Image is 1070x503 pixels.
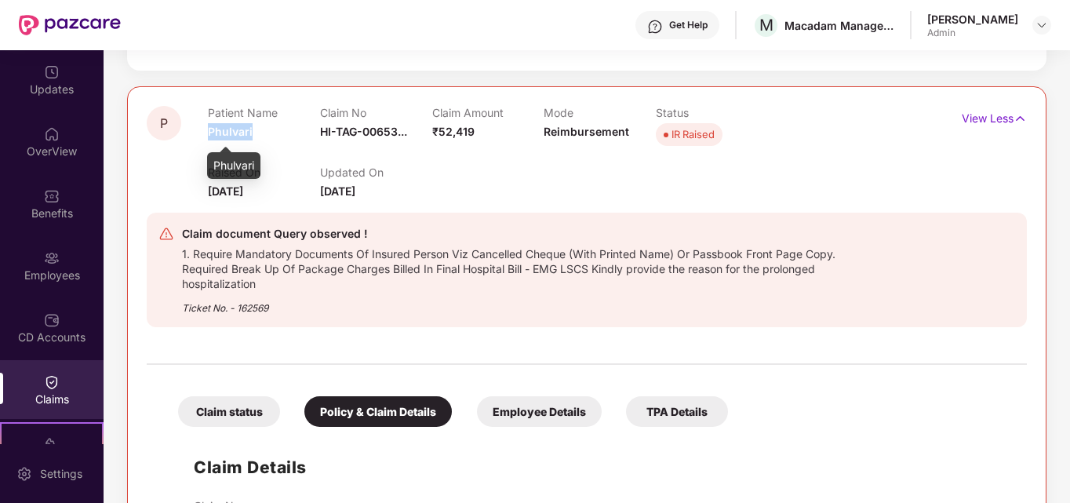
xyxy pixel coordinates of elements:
[544,125,629,138] span: Reimbursement
[671,126,715,142] div: IR Raised
[158,226,174,242] img: svg+xml;base64,PHN2ZyB4bWxucz0iaHR0cDovL3d3dy53My5vcmcvMjAwMC9zdmciIHdpZHRoPSIyNCIgaGVpZ2h0PSIyNC...
[44,250,60,266] img: svg+xml;base64,PHN2ZyBpZD0iRW1wbG95ZWVzIiB4bWxucz0iaHR0cDovL3d3dy53My5vcmcvMjAwMC9zdmciIHdpZHRoPS...
[544,106,656,119] p: Mode
[44,374,60,390] img: svg+xml;base64,PHN2ZyBpZD0iQ2xhaW0iIHhtbG5zPSJodHRwOi8vd3d3LnczLm9yZy8yMDAwL3N2ZyIgd2lkdGg9IjIwIi...
[44,126,60,142] img: svg+xml;base64,PHN2ZyBpZD0iSG9tZSIgeG1sbnM9Imh0dHA6Ly93d3cudzMub3JnLzIwMDAvc3ZnIiB3aWR0aD0iMjAiIG...
[208,166,320,179] p: Raised On
[160,117,168,130] span: P
[1035,19,1048,31] img: svg+xml;base64,PHN2ZyBpZD0iRHJvcGRvd24tMzJ4MzIiIHhtbG5zPSJodHRwOi8vd3d3LnczLm9yZy8yMDAwL3N2ZyIgd2...
[194,454,307,480] h1: Claim Details
[432,125,475,138] span: ₹52,419
[320,106,432,119] p: Claim No
[626,396,728,427] div: TPA Details
[44,188,60,204] img: svg+xml;base64,PHN2ZyBpZD0iQmVuZWZpdHMiIHhtbG5zPSJodHRwOi8vd3d3LnczLm9yZy8yMDAwL3N2ZyIgd2lkdGg9Ij...
[1014,110,1027,127] img: svg+xml;base64,PHN2ZyB4bWxucz0iaHR0cDovL3d3dy53My5vcmcvMjAwMC9zdmciIHdpZHRoPSIxNyIgaGVpZ2h0PSIxNy...
[647,19,663,35] img: svg+xml;base64,PHN2ZyBpZD0iSGVscC0zMngzMiIgeG1sbnM9Imh0dHA6Ly93d3cudzMub3JnLzIwMDAvc3ZnIiB3aWR0aD...
[320,125,407,138] span: HI-TAG-00653...
[182,224,872,243] div: Claim document Query observed !
[784,18,894,33] div: Macadam Management Services Private Limited
[759,16,773,35] span: M
[927,27,1018,39] div: Admin
[477,396,602,427] div: Employee Details
[927,12,1018,27] div: [PERSON_NAME]
[669,19,708,31] div: Get Help
[208,125,253,138] span: Phulvari
[19,15,121,35] img: New Pazcare Logo
[320,166,432,179] p: Updated On
[182,243,872,291] div: 1. Require Mandatory Documents Of Insured Person Viz Cancelled Cheque (With Printed Name) Or Pass...
[320,184,355,198] span: [DATE]
[208,106,320,119] p: Patient Name
[16,466,32,482] img: svg+xml;base64,PHN2ZyBpZD0iU2V0dGluZy0yMHgyMCIgeG1sbnM9Imh0dHA6Ly93d3cudzMub3JnLzIwMDAvc3ZnIiB3aW...
[304,396,452,427] div: Policy & Claim Details
[656,106,768,119] p: Status
[44,312,60,328] img: svg+xml;base64,PHN2ZyBpZD0iQ0RfQWNjb3VudHMiIGRhdGEtbmFtZT0iQ0QgQWNjb3VudHMiIHhtbG5zPSJodHRwOi8vd3...
[962,106,1027,127] p: View Less
[35,466,87,482] div: Settings
[207,152,260,179] div: Phulvari
[432,106,544,119] p: Claim Amount
[44,64,60,80] img: svg+xml;base64,PHN2ZyBpZD0iVXBkYXRlZCIgeG1sbnM9Imh0dHA6Ly93d3cudzMub3JnLzIwMDAvc3ZnIiB3aWR0aD0iMj...
[182,291,872,315] div: Ticket No. - 162569
[208,184,243,198] span: [DATE]
[44,436,60,452] img: svg+xml;base64,PHN2ZyB4bWxucz0iaHR0cDovL3d3dy53My5vcmcvMjAwMC9zdmciIHdpZHRoPSIyMSIgaGVpZ2h0PSIyMC...
[178,396,280,427] div: Claim status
